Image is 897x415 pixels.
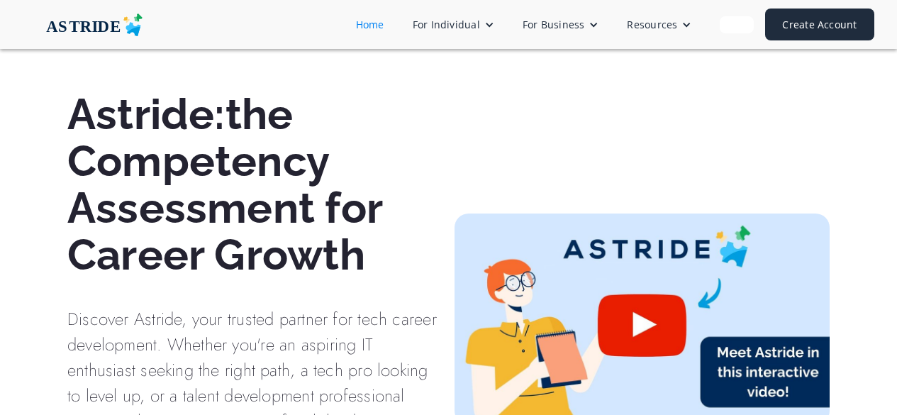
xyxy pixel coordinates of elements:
div: For Business [508,11,613,38]
div: For Individual [399,11,508,38]
h1: Astride:the Competency Assessment for Career Growth [67,91,442,278]
div: Resources [613,11,706,38]
a: Home [342,11,399,38]
a: Create Account [765,9,874,40]
div: For Individual [413,17,480,32]
div: Resources [627,17,677,32]
div: For Business [523,17,585,32]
